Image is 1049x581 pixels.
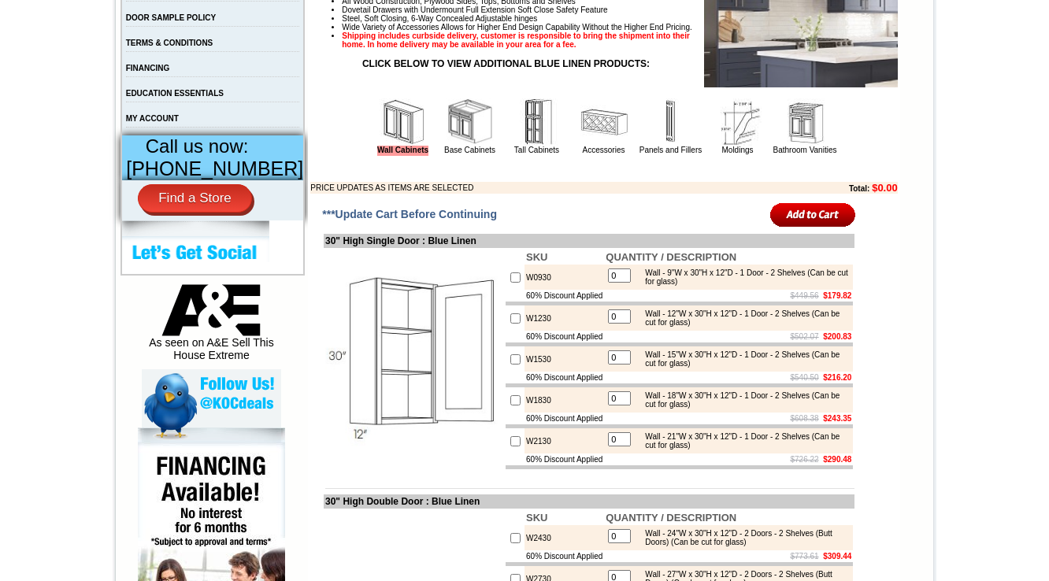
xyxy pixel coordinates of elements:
[126,114,179,123] a: MY ACCOUNT
[183,44,185,45] img: spacer.gif
[362,58,650,69] strong: CLICK BELOW TO VIEW ADDITIONAL BLUE LINEN PRODUCTS:
[524,331,604,342] td: 60% Discount Applied
[524,387,604,413] td: W1830
[791,373,819,382] s: $540.50
[524,428,604,453] td: W2130
[138,184,252,213] a: Find a Store
[583,146,625,154] a: Accessories
[270,72,310,87] td: Bellmonte Maple
[524,453,604,465] td: 60% Discount Applied
[770,202,856,228] input: Add to Cart
[524,305,604,331] td: W1230
[126,89,224,98] a: EDUCATION ESSENTIALS
[83,44,85,45] img: spacer.gif
[2,4,15,17] img: pdf.png
[126,13,216,22] a: DOOR SAMPLE POLICY
[791,552,819,561] s: $773.61
[126,39,213,47] a: TERMS & CONDITIONS
[324,494,854,509] td: 30" High Double Door : Blue Linen
[142,284,281,369] div: As seen on A&E Sell This House Extreme
[524,550,604,562] td: 60% Discount Applied
[377,146,428,156] a: Wall Cabinets
[185,72,225,87] td: Baycreek Gray
[342,14,537,23] span: Steel, Soft Closing, 6-Way Concealed Adjustable hinges
[324,234,854,248] td: 30" High Single Door : Blue Linen
[524,413,604,424] td: 60% Discount Applied
[513,98,561,146] img: Tall Cabinets
[380,98,427,146] img: Wall Cabinets
[225,44,228,45] img: spacer.gif
[823,552,851,561] b: $309.44
[228,72,268,89] td: Beachwood Oak Shaker
[580,98,628,146] img: Accessories
[714,98,762,146] img: Moldings
[823,373,851,382] b: $216.20
[791,455,819,464] s: $726.22
[342,6,607,14] span: Dovetail Drawers with Undermount Full Extension Soft Close Safety Feature
[637,350,849,368] div: Wall - 15"W x 30"H x 12"D - 1 Door - 2 Shelves (Can be cut for glass)
[524,265,604,290] td: W0930
[310,182,762,194] td: PRICE UPDATES AS ITEMS ARE SELECTED
[18,6,128,15] b: Price Sheet View in PDF Format
[637,391,849,409] div: Wall - 18"W x 30"H x 12"D - 1 Door - 2 Shelves (Can be cut for glass)
[444,146,495,154] a: Base Cabinets
[637,432,849,450] div: Wall - 21"W x 30"H x 12"D - 1 Door - 2 Shelves (Can be cut for glass)
[823,332,851,341] b: $200.83
[791,332,819,341] s: $502.07
[342,31,690,49] strong: Shipping includes curbside delivery, customer is responsible to bring the shipment into their hom...
[526,251,547,263] b: SKU
[791,414,819,423] s: $608.38
[135,72,183,89] td: [PERSON_NAME] White Shaker
[268,44,270,45] img: spacer.gif
[133,44,135,45] img: spacer.gif
[325,271,502,448] img: 30'' High Single Door
[43,72,83,87] td: Alabaster Shaker
[849,184,869,193] b: Total:
[126,64,170,72] a: FINANCING
[606,512,736,524] b: QUANTITY / DESCRIPTION
[872,182,898,194] b: $0.00
[823,414,851,423] b: $243.35
[40,44,43,45] img: spacer.gif
[637,309,849,327] div: Wall - 12"W x 30"H x 12"D - 1 Door - 2 Shelves (Can be cut for glass)
[781,98,828,146] img: Bathroom Vanities
[146,135,249,157] span: Call us now:
[823,291,851,300] b: $179.82
[606,251,736,263] b: QUANTITY / DESCRIPTION
[447,98,494,146] img: Base Cabinets
[791,291,819,300] s: $449.56
[823,455,851,464] b: $290.48
[524,290,604,302] td: 60% Discount Applied
[322,208,497,220] span: ***Update Cart Before Continuing
[126,157,303,179] span: [PHONE_NUMBER]
[773,146,837,154] a: Bathroom Vanities
[18,2,128,16] a: Price Sheet View in PDF Format
[524,372,604,383] td: 60% Discount Applied
[526,512,547,524] b: SKU
[637,268,849,286] div: Wall - 9"W x 30"H x 12"D - 1 Door - 2 Shelves (Can be cut for glass)
[342,23,691,31] span: Wide Variety of Accessories Allows for Higher End Design Capability Without the Higher End Pricing.
[639,146,702,154] a: Panels and Fillers
[524,346,604,372] td: W1530
[514,146,559,154] a: Tall Cabinets
[524,525,604,550] td: W2430
[721,146,753,154] a: Moldings
[647,98,695,146] img: Panels and Fillers
[637,529,849,546] div: Wall - 24"W x 30"H x 12"D - 2 Doors - 2 Shelves (Butt Doors) (Can be cut for glass)
[85,72,133,89] td: [PERSON_NAME] Yellow Walnut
